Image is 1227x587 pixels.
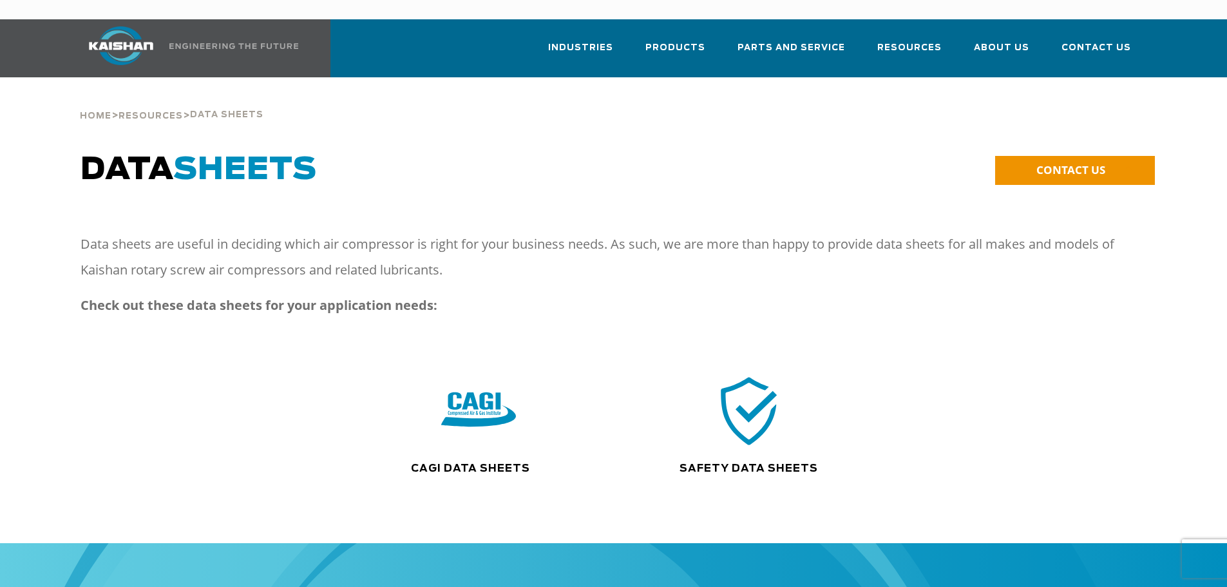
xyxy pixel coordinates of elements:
[737,31,845,75] a: Parts and Service
[80,112,111,120] span: Home
[119,112,183,120] span: Resources
[81,155,317,186] span: DATA
[190,111,263,119] span: Data Sheets
[1061,31,1131,75] a: Contact Us
[645,41,705,55] span: Products
[712,373,786,448] img: safety icon
[995,156,1155,185] a: CONTACT US
[680,463,818,474] a: Safety Data Sheets
[80,77,263,126] div: > >
[974,41,1029,55] span: About Us
[81,296,437,314] strong: Check out these data sheets for your application needs:
[548,41,613,55] span: Industries
[877,41,942,55] span: Resources
[624,373,873,448] div: safety icon
[81,231,1124,283] p: Data sheets are useful in deciding which air compressor is right for your business needs. As such...
[343,373,614,448] div: CAGI
[1036,162,1105,177] span: CONTACT US
[877,31,942,75] a: Resources
[441,373,516,448] img: CAGI
[173,155,317,186] span: SHEETS
[548,31,613,75] a: Industries
[80,110,111,121] a: Home
[169,43,298,49] img: Engineering the future
[974,31,1029,75] a: About Us
[645,31,705,75] a: Products
[73,26,169,65] img: kaishan logo
[411,463,530,474] a: CAGI Data Sheets
[737,41,845,55] span: Parts and Service
[73,19,301,77] a: Kaishan USA
[1061,41,1131,55] span: Contact Us
[119,110,183,121] a: Resources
